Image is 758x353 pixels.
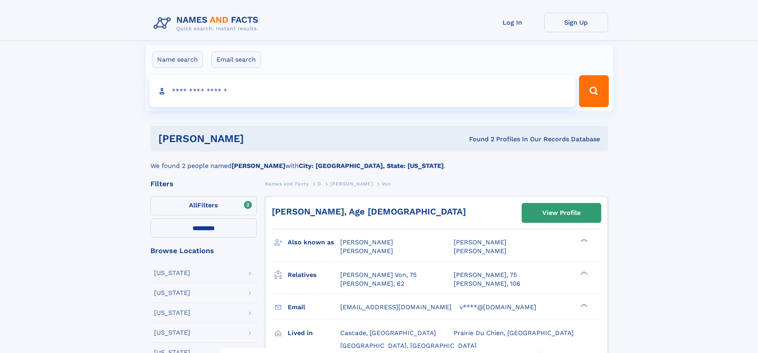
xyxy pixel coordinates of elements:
a: [PERSON_NAME], 62 [340,279,404,288]
div: [US_STATE] [154,310,190,316]
span: Prairie Du Chien, [GEOGRAPHIC_DATA] [454,329,574,337]
h3: Also known as [288,236,340,249]
a: [PERSON_NAME], Age [DEMOGRAPHIC_DATA] [272,207,466,216]
div: Filters [150,180,257,187]
span: Cascade, [GEOGRAPHIC_DATA] [340,329,436,337]
a: [PERSON_NAME] Von, 75 [340,271,417,279]
label: Email search [211,51,261,68]
label: Name search [152,51,203,68]
b: City: [GEOGRAPHIC_DATA], State: [US_STATE] [299,162,444,170]
span: [PERSON_NAME] [454,247,507,255]
h1: [PERSON_NAME] [158,134,357,144]
a: Sign Up [544,13,608,32]
a: [PERSON_NAME], 75 [454,271,517,279]
div: [US_STATE] [154,330,190,336]
input: search input [150,75,576,107]
label: Filters [150,196,257,215]
div: Found 2 Profiles In Our Records Database [357,135,600,144]
div: View Profile [542,204,581,222]
div: ❯ [579,302,588,308]
a: Log In [481,13,544,32]
span: [EMAIL_ADDRESS][DOMAIN_NAME] [340,303,452,311]
span: Von [382,181,391,187]
a: Names and Facts [265,179,309,189]
div: ❯ [579,238,588,243]
h3: Lived in [288,326,340,340]
div: [US_STATE] [154,290,190,296]
div: ❯ [579,270,588,275]
span: [GEOGRAPHIC_DATA], [GEOGRAPHIC_DATA] [340,342,477,349]
span: [PERSON_NAME] [340,238,393,246]
b: [PERSON_NAME] [232,162,285,170]
a: [PERSON_NAME] [330,179,373,189]
span: D [318,181,322,187]
span: [PERSON_NAME] [454,238,507,246]
span: All [189,201,197,209]
img: Logo Names and Facts [150,13,265,34]
a: D [318,179,322,189]
div: We found 2 people named with . [150,152,608,171]
span: [PERSON_NAME] [330,181,373,187]
a: View Profile [522,203,601,222]
button: Search Button [579,75,608,107]
h3: Relatives [288,268,340,282]
span: [PERSON_NAME] [340,247,393,255]
a: [PERSON_NAME], 106 [454,279,520,288]
div: [US_STATE] [154,270,190,276]
h3: Email [288,300,340,314]
div: Browse Locations [150,247,257,254]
